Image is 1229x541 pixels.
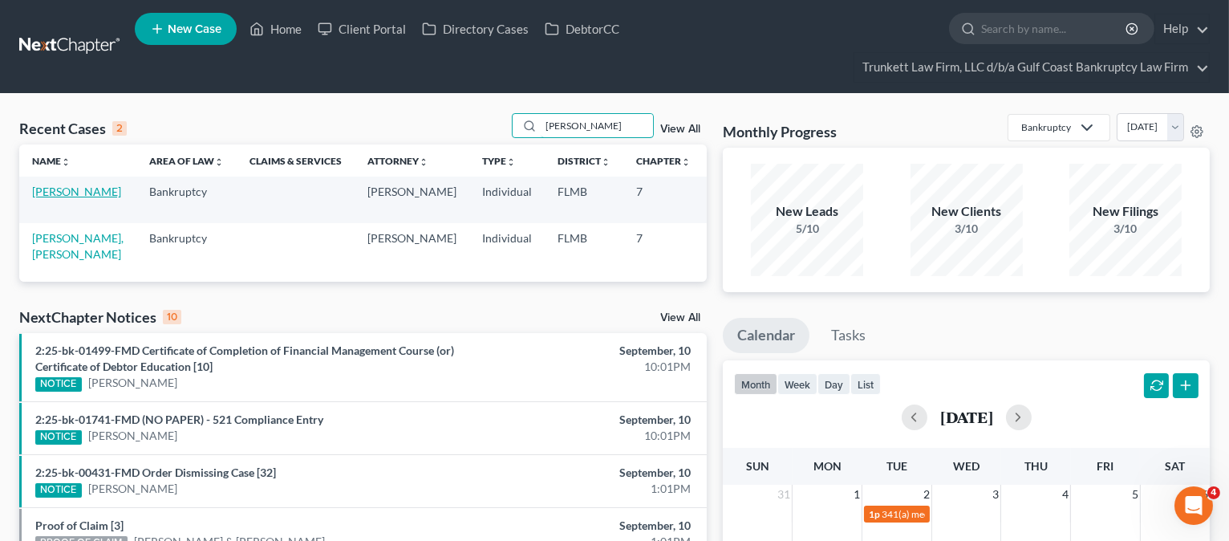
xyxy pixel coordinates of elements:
a: DebtorCC [537,14,627,43]
h2: [DATE] [940,409,993,425]
a: Chapterunfold_more [636,155,691,167]
span: 4 [1207,486,1220,499]
a: View All [660,124,700,135]
td: FLMB [545,223,623,269]
i: unfold_more [419,157,428,167]
div: New Leads [751,202,863,221]
span: 5 [1130,485,1140,504]
div: New Clients [911,202,1023,221]
div: NextChapter Notices [19,307,181,327]
a: Area of Lawunfold_more [149,155,224,167]
td: FLMB [545,177,623,222]
a: Tasks [817,318,880,353]
span: 2 [922,485,931,504]
span: Sat [1165,459,1185,473]
a: 2:25-bk-01499-FMD Certificate of Completion of Financial Management Course (or) Certificate of De... [35,344,454,373]
a: Home [241,14,310,43]
a: [PERSON_NAME] [88,428,177,444]
a: Nameunfold_more [32,155,71,167]
a: [PERSON_NAME], [PERSON_NAME] [32,231,124,261]
a: 2:25-bk-01741-FMD (NO PAPER) - 521 Compliance Entry [35,413,323,426]
a: Districtunfold_more [558,155,610,167]
i: unfold_more [506,157,516,167]
a: Directory Cases [414,14,537,43]
a: Client Portal [310,14,414,43]
span: Fri [1097,459,1113,473]
div: NOTICE [35,483,82,498]
div: 10:01PM [483,428,691,444]
span: 31 [776,485,792,504]
div: NOTICE [35,430,82,445]
span: New Case [168,23,221,35]
h3: Monthly Progress [723,122,837,141]
div: 1:01PM [483,481,691,497]
a: Trunkett Law Firm, LLC d/b/a Gulf Coast Bankruptcy Law Firm [854,53,1209,82]
span: Sun [746,459,769,473]
span: Wed [953,459,980,473]
td: [PERSON_NAME] [355,223,469,269]
i: unfold_more [214,157,224,167]
a: Help [1155,14,1209,43]
td: 7 [623,223,704,269]
td: Bankruptcy [136,223,237,269]
div: 10:01PM [483,359,691,375]
td: 2:25-bk-01360 [704,223,781,269]
a: Calendar [723,318,809,353]
button: month [734,373,777,395]
span: 1p [869,508,880,520]
span: 341(a) meeting for [PERSON_NAME] & [PERSON_NAME] [882,508,1122,520]
div: 3/10 [1069,221,1182,237]
input: Search by name... [541,114,653,137]
td: Bankruptcy [136,177,237,222]
td: 2:25-bk-01377 [704,177,781,222]
td: [PERSON_NAME] [355,177,469,222]
div: 2 [112,121,127,136]
div: New Filings [1069,202,1182,221]
a: [PERSON_NAME] [88,375,177,391]
div: 5/10 [751,221,863,237]
td: Individual [469,177,545,222]
button: list [850,373,881,395]
div: 3/10 [911,221,1023,237]
a: Proof of Claim [3] [35,519,124,532]
div: Bankruptcy [1021,120,1071,134]
div: September, 10 [483,518,691,534]
a: Typeunfold_more [482,155,516,167]
button: day [817,373,850,395]
button: week [777,373,817,395]
span: Mon [813,459,842,473]
a: Attorneyunfold_more [367,155,428,167]
div: NOTICE [35,377,82,392]
a: [PERSON_NAME] [32,185,121,198]
iframe: Intercom live chat [1174,486,1213,525]
a: 2:25-bk-00431-FMD Order Dismissing Case [32] [35,466,276,479]
div: September, 10 [483,343,691,359]
span: 3 [991,485,1000,504]
input: Search by name... [981,14,1128,43]
a: View All [660,312,700,323]
i: unfold_more [601,157,610,167]
a: [PERSON_NAME] [88,481,177,497]
span: Tue [886,459,907,473]
i: unfold_more [681,157,691,167]
th: Claims & Services [237,144,355,177]
span: Thu [1024,459,1048,473]
td: 7 [623,177,704,222]
span: 1 [852,485,862,504]
div: 10 [163,310,181,324]
span: 6 [1200,485,1210,504]
i: unfold_more [61,157,71,167]
td: Individual [469,223,545,269]
div: September, 10 [483,465,691,481]
div: Recent Cases [19,119,127,138]
div: September, 10 [483,412,691,428]
span: 4 [1061,485,1070,504]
